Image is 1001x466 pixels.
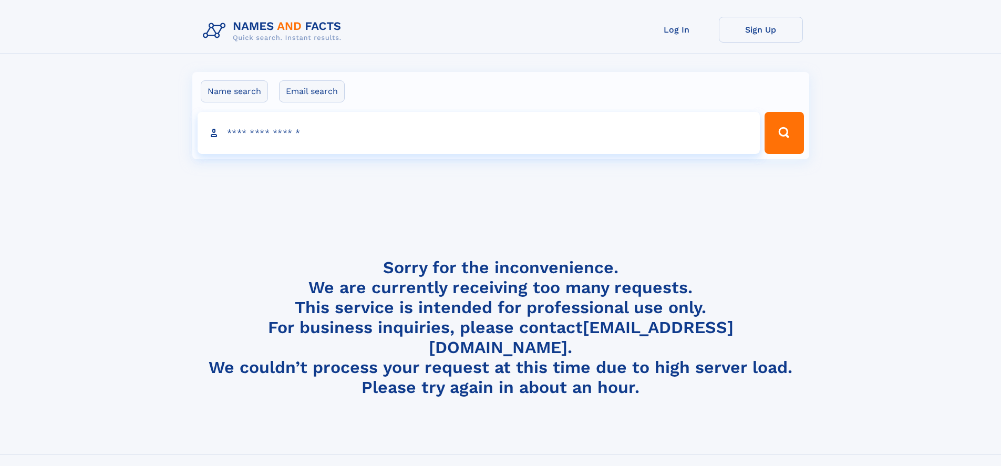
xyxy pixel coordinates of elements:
[635,17,719,43] a: Log In
[279,80,345,102] label: Email search
[198,112,760,154] input: search input
[765,112,803,154] button: Search Button
[199,257,803,398] h4: Sorry for the inconvenience. We are currently receiving too many requests. This service is intend...
[429,317,734,357] a: [EMAIL_ADDRESS][DOMAIN_NAME]
[719,17,803,43] a: Sign Up
[199,17,350,45] img: Logo Names and Facts
[201,80,268,102] label: Name search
